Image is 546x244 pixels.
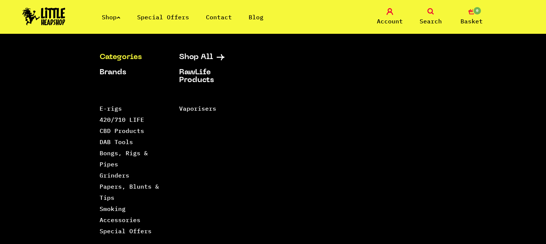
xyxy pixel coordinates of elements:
a: E-rigs [100,105,122,112]
span: Basket [461,17,483,26]
a: Vaporisers [179,105,216,112]
a: Grinders [100,172,129,179]
a: 420/710 LIFE [100,116,144,123]
span: 0 [473,6,482,15]
a: Blog [249,13,264,21]
a: Brands [100,69,161,77]
span: Account [377,17,403,26]
a: Shop All [179,53,240,61]
a: Special Offers [100,227,152,235]
a: Bongs, Rigs & Pipes [100,149,148,168]
a: Categories [100,53,161,61]
img: Little Head Shop Logo [22,7,65,25]
span: Search [420,17,442,26]
a: Shop [102,13,120,21]
a: RawLife Products [179,69,240,84]
a: 0 Basket [453,8,490,26]
a: Search [412,8,449,26]
a: Contact [206,13,232,21]
a: CBD Products [100,127,144,134]
a: Papers, Blunts & Tips [100,183,159,201]
a: Special Offers [137,13,189,21]
a: DAB Tools [100,138,133,146]
a: Smoking Accessories [100,205,140,224]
